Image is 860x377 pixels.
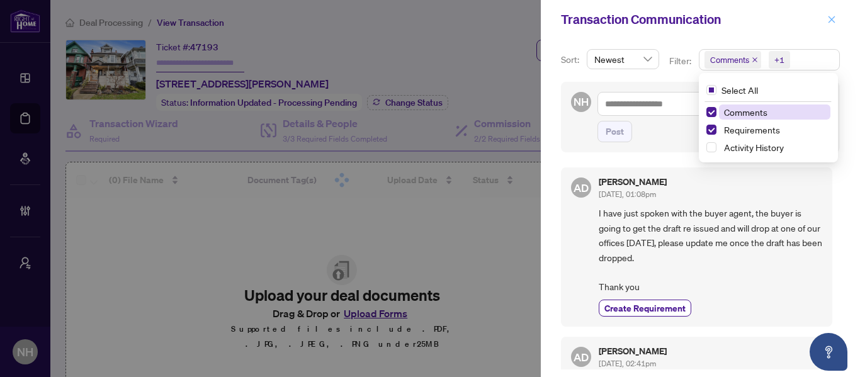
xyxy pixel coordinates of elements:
[561,53,582,67] p: Sort:
[719,122,830,137] span: Requirements
[774,53,784,66] div: +1
[724,142,784,153] span: Activity History
[574,179,589,196] span: AD
[574,348,589,365] span: AD
[599,359,656,368] span: [DATE], 02:41pm
[599,206,822,294] span: I have just spoken with the buyer agent, the buyer is going to get the draft re issued and will d...
[574,94,589,110] span: NH
[827,15,836,24] span: close
[599,177,667,186] h5: [PERSON_NAME]
[599,189,656,199] span: [DATE], 01:08pm
[724,124,780,135] span: Requirements
[706,107,716,117] span: Select Comments
[719,140,830,155] span: Activity History
[669,54,693,68] p: Filter:
[706,125,716,135] span: Select Requirements
[561,10,823,29] div: Transaction Communication
[594,50,652,69] span: Newest
[752,57,758,63] span: close
[716,83,763,97] span: Select All
[604,301,686,315] span: Create Requirement
[599,347,667,356] h5: [PERSON_NAME]
[710,53,749,66] span: Comments
[597,121,632,142] button: Post
[599,300,691,317] button: Create Requirement
[724,106,767,118] span: Comments
[704,51,761,69] span: Comments
[810,333,847,371] button: Open asap
[706,142,716,152] span: Select Activity History
[719,104,830,120] span: Comments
